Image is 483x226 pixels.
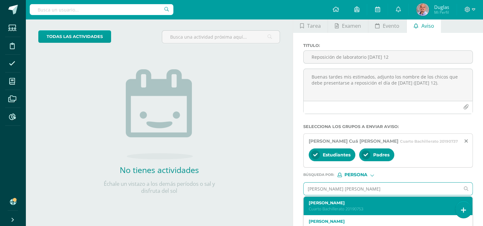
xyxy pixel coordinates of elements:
[162,31,280,43] input: Busca una actividad próxima aquí...
[342,18,361,34] span: Examen
[304,183,460,195] input: Ej. Mario Galindo
[434,10,449,15] span: Mi Perfil
[293,18,328,33] a: Tarea
[434,4,449,10] span: Duglas
[38,30,111,43] a: todas las Actividades
[95,180,223,194] p: Échale un vistazo a los demás períodos o sal y disfruta del sol
[30,4,173,15] input: Busca un usuario...
[307,18,321,34] span: Tarea
[323,152,351,158] span: Estudiantes
[303,124,473,129] label: Selecciona los grupos a enviar aviso :
[337,173,385,177] div: [object Object]
[416,3,429,16] img: 303f0dfdc36eeea024f29b2ae9d0f183.png
[309,206,461,212] p: Cuarto Bachillerato 20190753
[304,51,472,63] input: Titulo
[368,18,406,33] a: Evento
[383,18,399,34] span: Evento
[309,219,461,224] label: [PERSON_NAME]
[344,173,367,177] span: Persona
[421,18,434,34] span: Aviso
[373,152,389,158] span: Padres
[304,69,472,101] textarea: Buenas tardes mis estimados, adjunto los nombre de los chicos que debe presentarse a reposición e...
[400,139,458,144] span: Cuarto Bachillerato 20190737
[309,200,461,205] label: [PERSON_NAME]
[328,18,368,33] a: Examen
[303,173,334,177] span: Búsqueda por :
[407,18,441,33] a: Aviso
[126,69,193,159] img: no_activities.png
[303,43,473,48] label: Titulo :
[309,138,398,144] span: [PERSON_NAME] Cuá [PERSON_NAME]
[95,164,223,175] h2: No tienes actividades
